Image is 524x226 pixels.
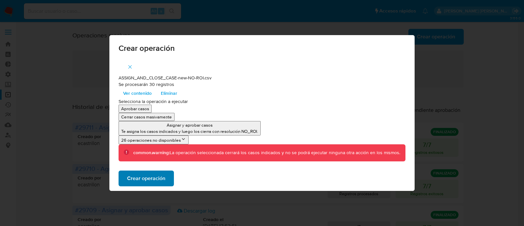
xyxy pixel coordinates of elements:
[119,75,406,81] p: ASSIGN_AND_CLOSE_CASE-new-NO-ROI.csv
[161,89,177,98] span: Eliminar
[121,128,258,134] p: Te asigna los casos indicados y luego los cierra con resolución NO_ROI.
[156,88,182,98] button: Eliminar
[119,81,406,88] p: Se procesarán 30 registros
[119,135,189,144] button: 26 operaciones no disponibles
[121,106,149,112] p: Aprobar casos
[119,88,156,98] button: Ver contenido
[119,171,174,186] button: Crear operación
[123,89,152,98] span: Ver contenido
[119,44,406,52] span: Crear operación
[119,105,152,113] button: Aprobar casos
[133,150,400,156] div: La operación seleccionada cerrará los casos indicados y no se podrá ejecutar ninguna otra acción ...
[119,113,175,121] button: Cerrar casos masivamente
[121,122,258,128] p: Asignar y aprobar casos
[119,98,406,105] p: Selecciona la operación a ejecutar
[133,149,170,156] b: common.warning:
[127,171,165,186] span: Crear operación
[119,121,261,135] button: Asignar y aprobar casosTe asigna los casos indicados y luego los cierra con resolución NO_ROI.
[121,114,172,120] p: Cerrar casos masivamente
